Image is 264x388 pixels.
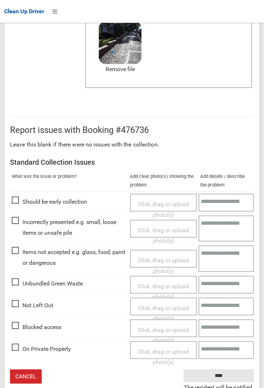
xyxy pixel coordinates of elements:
[99,64,142,75] a: Remove file
[12,300,53,311] span: Not Left Out
[12,344,71,355] span: On Private Property
[12,322,61,333] span: Blocked access
[138,305,189,323] span: Click, drag or upload photo(s)
[10,159,254,166] h3: Standard Collection Issues
[12,247,127,268] span: Items not accepted e.g. glass, food, paint or dangerous
[12,197,87,208] span: Should be early collection
[138,201,189,219] span: Click, drag or upload photo(s)
[138,257,189,275] span: Click, drag or upload photo(s)
[138,327,189,344] span: Click, drag or upload photo(s)
[199,171,254,192] th: Add details / describe the problem
[12,279,83,289] span: Unbundled Green Waste
[138,227,189,245] span: Click, drag or upload photo(s)
[4,6,44,17] a: Clean Up Driver
[138,349,189,366] span: Click, drag or upload photo(s)
[128,171,199,192] th: Add clear photo(s) showing the problem
[138,283,189,301] span: Click, drag or upload photo(s)
[12,217,127,238] span: Incorrectly presented e.g. small, loose items or unsafe pile
[10,140,254,150] p: Leave this blank if there were no issues with the collection.
[4,8,44,15] span: Clean Up Driver
[10,126,254,135] h2: Report issues with Booking #476736
[10,370,42,384] a: Cancel
[10,171,128,192] th: What was the issue or problem?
